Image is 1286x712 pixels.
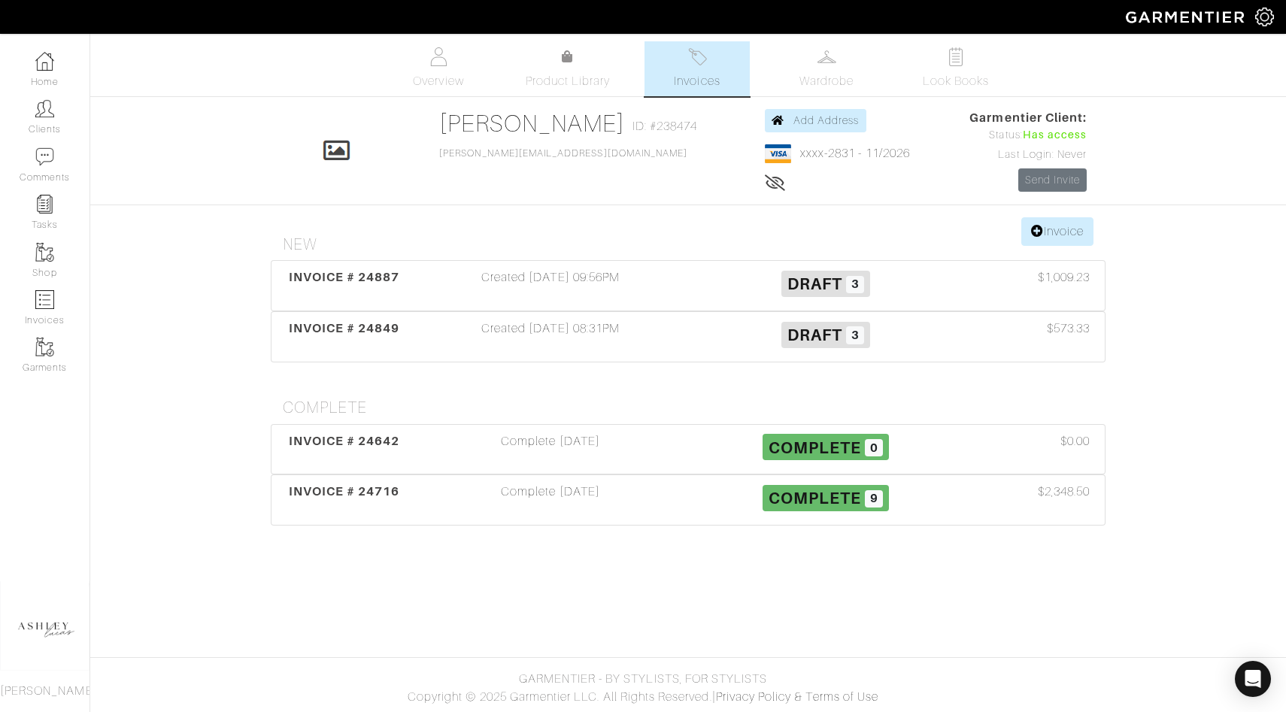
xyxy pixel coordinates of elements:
span: Product Library [526,72,611,90]
span: Has access [1023,127,1087,144]
span: $2,348.50 [1038,483,1090,501]
span: Add Address [793,114,860,126]
img: visa-934b35602734be37eb7d5d7e5dbcd2044c359bf20a24dc3361ca3fa54326a8a7.png [765,144,791,163]
a: Privacy Policy & Terms of Use [716,690,878,704]
span: 3 [846,326,864,344]
span: Look Books [923,72,990,90]
span: INVOICE # 24849 [289,321,400,335]
span: INVOICE # 24887 [289,270,400,284]
img: garmentier-logo-header-white-b43fb05a5012e4ada735d5af1a66efaba907eab6374d6393d1fbf88cb4ef424d.png [1118,4,1255,30]
img: gear-icon-white-bd11855cb880d31180b6d7d6211b90ccbf57a29d726f0c71d8c61bd08dd39cc2.png [1255,8,1274,26]
a: INVOICE # 24642 Complete [DATE] Complete 0 $0.00 [271,424,1106,475]
a: Wardrobe [774,41,879,96]
img: dashboard-icon-dbcd8f5a0b271acd01030246c82b418ddd0df26cd7fceb0bd07c9910d44c42f6.png [35,52,54,71]
img: garments-icon-b7da505a4dc4fd61783c78ac3ca0ef83fa9d6f193b1c9dc38574b1d14d53ca28.png [35,338,54,356]
span: Overview [413,72,463,90]
span: 9 [865,490,883,508]
span: INVOICE # 24716 [289,484,400,498]
div: Complete [DATE] [413,483,688,517]
img: garments-icon-b7da505a4dc4fd61783c78ac3ca0ef83fa9d6f193b1c9dc38574b1d14d53ca28.png [35,243,54,262]
span: 0 [865,439,883,457]
a: Add Address [765,109,866,132]
span: $0.00 [1060,432,1090,450]
a: [PERSON_NAME] [439,110,625,137]
a: [PERSON_NAME][EMAIL_ADDRESS][DOMAIN_NAME] [439,148,687,159]
div: Last Login: Never [969,147,1087,163]
span: Draft [787,326,842,344]
span: $1,009.23 [1038,268,1090,286]
img: orders-icon-0abe47150d42831381b5fb84f609e132dff9fe21cb692f30cb5eec754e2cba89.png [35,290,54,309]
a: Send Invite [1018,168,1087,192]
span: Draft [787,274,842,293]
a: INVOICE # 24849 Created [DATE] 08:31PM Draft 3 $573.33 [271,311,1106,362]
span: INVOICE # 24642 [289,434,400,448]
span: ID: #238474 [632,117,698,135]
span: Garmentier Client: [969,109,1087,127]
a: xxxx-2831 - 11/2026 [800,147,910,160]
h4: Complete [283,398,1106,417]
div: Open Intercom Messenger [1235,661,1271,697]
img: orders-27d20c2124de7fd6de4e0e44c1d41de31381a507db9b33961299e4e07d508b8c.svg [688,47,707,66]
span: Copyright © 2025 Garmentier LLC. All Rights Reserved. [408,690,712,704]
img: basicinfo-40fd8af6dae0f16599ec9e87c0ef1c0a1fdea2edbe929e3d69a839185d80c458.svg [429,47,448,66]
div: Status: [969,127,1087,144]
a: Overview [386,41,491,96]
a: INVOICE # 24887 Created [DATE] 09:56PM Draft 3 $1,009.23 [271,260,1106,311]
div: Complete [DATE] [413,432,688,467]
img: comment-icon-a0a6a9ef722e966f86d9cbdc48e553b5cf19dbc54f86b18d962a5391bc8f6eb6.png [35,147,54,166]
span: Complete [769,489,861,507]
a: Look Books [903,41,1008,96]
div: Created [DATE] 09:56PM [413,268,688,303]
a: Product Library [515,48,620,90]
span: Invoices [674,72,720,90]
img: todo-9ac3debb85659649dc8f770b8b6100bb5dab4b48dedcbae339e5042a72dfd3cc.svg [947,47,966,66]
span: 3 [846,276,864,294]
a: Invoice [1021,217,1093,246]
div: Created [DATE] 08:31PM [413,320,688,354]
a: Invoices [645,41,750,96]
img: wardrobe-487a4870c1b7c33e795ec22d11cfc2ed9d08956e64fb3008fe2437562e282088.svg [817,47,836,66]
span: Wardrobe [799,72,854,90]
span: Complete [769,438,861,456]
span: $573.33 [1047,320,1090,338]
img: clients-icon-6bae9207a08558b7cb47a8932f037763ab4055f8c8b6bfacd5dc20c3e0201464.png [35,99,54,118]
h4: New [283,235,1106,254]
a: INVOICE # 24716 Complete [DATE] Complete 9 $2,348.50 [271,474,1106,526]
img: reminder-icon-8004d30b9f0a5d33ae49ab947aed9ed385cf756f9e5892f1edd6e32f2345188e.png [35,195,54,214]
